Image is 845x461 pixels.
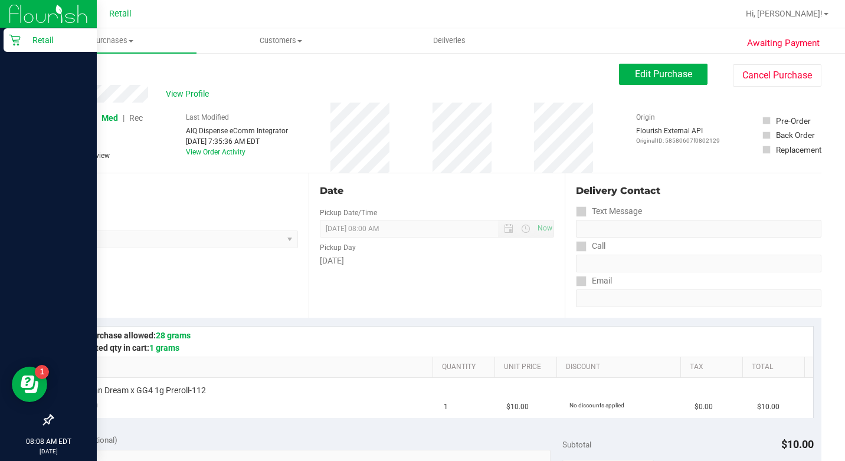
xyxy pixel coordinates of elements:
span: $10.00 [757,401,780,413]
button: Cancel Purchase [733,64,821,87]
label: Last Modified [186,112,229,123]
iframe: Resource center unread badge [35,365,49,379]
label: Pickup Day [320,242,356,253]
p: [DATE] [5,447,91,456]
a: Purchases [28,28,196,53]
label: Email [576,272,612,289]
span: 1 [444,401,448,413]
a: Unit Price [504,363,552,372]
div: [DATE] [320,255,555,267]
input: Format: (999) 999-9999 [576,255,821,272]
label: Call [576,238,605,255]
div: Delivery Contact [576,184,821,198]
span: $10.00 [506,401,529,413]
span: Subtotal [562,440,591,449]
span: Max purchase allowed: [70,331,191,340]
a: Total [752,363,800,372]
span: 28 grams [156,331,191,340]
span: View Profile [166,88,213,100]
button: Edit Purchase [619,64,708,85]
span: Rec [129,113,143,123]
p: 08:08 AM EDT [5,436,91,447]
div: Location [52,184,298,198]
a: Customers [196,28,365,53]
div: Date [320,184,555,198]
div: AIQ Dispense eComm Integrator [186,126,288,136]
iframe: Resource center [12,367,47,402]
p: Retail [21,33,91,47]
a: Discount [566,363,676,372]
span: Edit Purchase [635,68,692,80]
div: Flourish External API [636,126,720,145]
inline-svg: Retail [9,34,21,46]
label: Pickup Date/Time [320,208,377,218]
p: Original ID: 58580607f0802129 [636,136,720,145]
a: Quantity [442,363,490,372]
label: Origin [636,112,655,123]
span: 1 grams [149,343,179,353]
label: Text Message [576,203,642,220]
div: Replacement [776,144,821,156]
a: SKU [70,363,428,372]
span: $0.00 [695,401,713,413]
a: Deliveries [365,28,533,53]
span: Estimated qty in cart: [70,343,179,353]
div: Pre-Order [776,115,811,127]
span: Med [101,113,118,123]
div: [DATE] 7:35:36 AM EDT [186,136,288,147]
a: View Order Activity [186,148,245,156]
span: Purchases [28,35,196,46]
span: | [123,113,125,123]
span: Hi, [PERSON_NAME]! [746,9,823,18]
input: Format: (999) 999-9999 [576,220,821,238]
span: Retail [109,9,132,19]
span: No discounts applied [569,402,624,409]
a: Tax [690,363,738,372]
div: Back Order [776,129,815,141]
span: Deliveries [417,35,482,46]
span: $10.00 [781,438,814,450]
span: Customers [197,35,364,46]
span: American Dream x GG4 1g Preroll-112 [68,385,206,396]
span: Awaiting Payment [747,37,820,50]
